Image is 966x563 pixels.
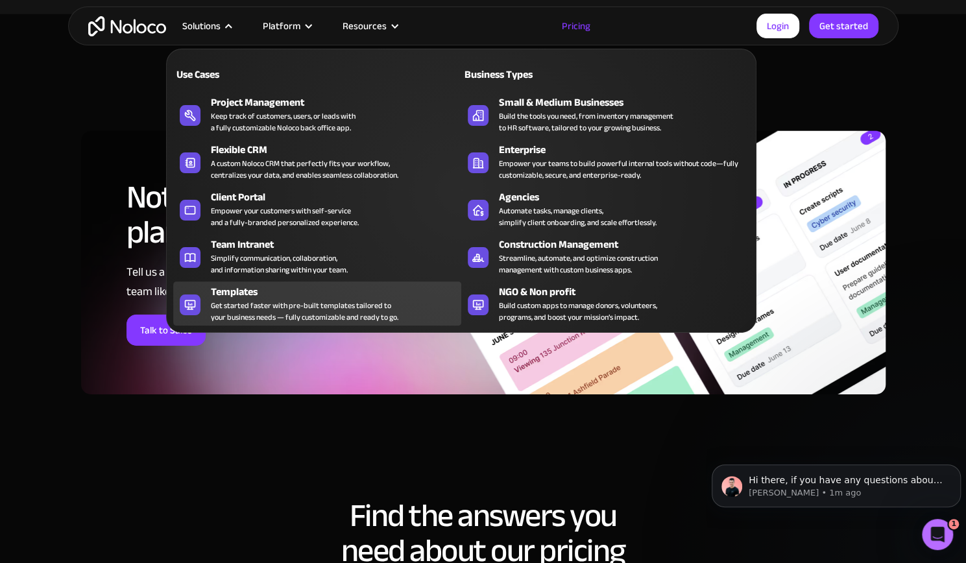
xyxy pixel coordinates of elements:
div: Tell us a little about your business, your goals, and the way your team likes to work, and we’ll ... [127,263,454,302]
a: Team IntranetSimplify communication, collaboration,and information sharing within your team. [173,234,461,278]
div: Keep track of customers, users, or leads with a fully customizable Noloco back office app. [211,110,356,134]
a: Get started [809,14,878,38]
div: Get started faster with pre-built templates tailored to your business needs — fully customizable ... [211,300,398,323]
a: Pricing [546,18,607,34]
div: Build the tools you need, from inventory management to HR software, tailored to your growing busi... [499,110,673,134]
a: TemplatesGet started faster with pre-built templates tailored toyour business needs — fully custo... [173,281,461,326]
a: Project ManagementKeep track of customers, users, or leads witha fully customizable Noloco back o... [173,92,461,136]
a: Use Cases [173,59,461,89]
div: Platform [263,18,300,34]
div: Team Intranet [211,237,467,252]
h2: Not sure which pricing plan is right for you? [127,180,454,250]
div: Client Portal [211,189,467,205]
iframe: Intercom live chat [922,519,953,550]
div: Resources [343,18,387,34]
div: Flexible CRM [211,142,467,158]
a: EnterpriseEmpower your teams to build powerful internal tools without code—fully customizable, se... [461,139,749,184]
a: Construction ManagementStreamline, automate, and optimize constructionmanagement with custom busi... [461,234,749,278]
div: Enterprise [499,142,755,158]
div: A custom Noloco CRM that perfectly fits your workflow, centralizes your data, and enables seamles... [211,158,398,181]
div: Empower your customers with self-service and a fully-branded personalized experience. [211,205,359,228]
div: Empower your teams to build powerful internal tools without code—fully customizable, secure, and ... [499,158,743,181]
div: Small & Medium Businesses [499,95,755,110]
div: Use Cases [173,67,312,82]
a: Talk to Sales [127,315,206,346]
div: Resources [326,18,413,34]
span: 1 [948,519,959,529]
div: Project Management [211,95,467,110]
div: Agencies [499,189,755,205]
a: Flexible CRMA custom Noloco CRM that perfectly fits your workflow,centralizes your data, and enab... [173,139,461,184]
div: Automate tasks, manage clients, simplify client onboarding, and scale effortlessly. [499,205,657,228]
div: NGO & Non profit [499,284,755,300]
div: Streamline, automate, and optimize construction management with custom business apps. [499,252,658,276]
a: Client PortalEmpower your customers with self-serviceand a fully-branded personalized experience. [173,187,461,231]
div: Templates [211,284,467,300]
a: Small & Medium BusinessesBuild the tools you need, from inventory managementto HR software, tailo... [461,92,749,136]
div: Business Types [461,67,600,82]
a: NGO & Non profitBuild custom apps to manage donors, volunteers,programs, and boost your mission’s... [461,281,749,326]
iframe: Intercom notifications message [706,437,966,528]
a: AgenciesAutomate tasks, manage clients,simplify client onboarding, and scale effortlessly. [461,187,749,231]
div: Construction Management [499,237,755,252]
nav: Solutions [166,30,756,333]
div: Platform [247,18,326,34]
div: Simplify communication, collaboration, and information sharing within your team. [211,252,348,276]
a: home [88,16,166,36]
a: Login [756,14,799,38]
a: Business Types [461,59,749,89]
div: Solutions [182,18,221,34]
div: Build custom apps to manage donors, volunteers, programs, and boost your mission’s impact. [499,300,657,323]
div: Solutions [166,18,247,34]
